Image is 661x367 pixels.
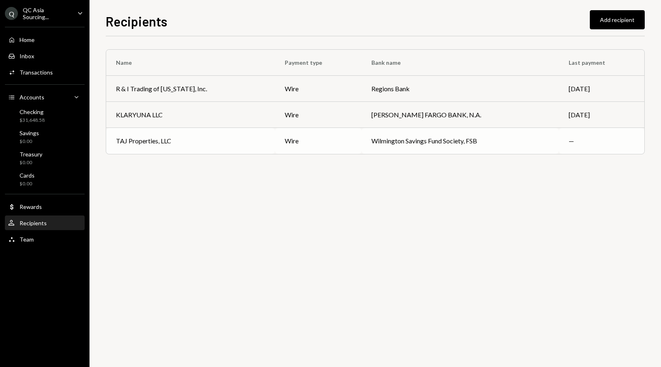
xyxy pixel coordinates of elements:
div: Accounts [20,94,44,101]
div: $0.00 [20,159,42,166]
th: Payment type [275,50,362,76]
div: Checking [20,108,45,115]
div: wire [285,136,352,146]
div: $31,648.58 [20,117,45,124]
a: Transactions [5,65,85,79]
a: Cards$0.00 [5,169,85,189]
div: $0.00 [20,180,35,187]
a: Treasury$0.00 [5,148,85,168]
button: Add recipient [590,10,645,29]
div: Home [20,36,35,43]
th: Last payment [559,50,644,76]
div: Team [20,236,34,243]
div: Transactions [20,69,53,76]
div: QC Asia Sourcing... [23,7,71,20]
div: wire [285,84,352,94]
td: [PERSON_NAME] FARGO BANK, N.A. [362,102,559,128]
td: Wilmington Savings Fund Society, FSB [362,128,559,154]
div: TAJ Properties, LLC [116,136,171,146]
div: Q [5,7,18,20]
div: Treasury [20,151,42,158]
a: Inbox [5,48,85,63]
div: Savings [20,130,39,136]
div: Rewards [20,203,42,210]
a: Checking$31,648.58 [5,106,85,125]
th: Name [106,50,275,76]
h1: Recipients [106,13,167,29]
div: R & I Trading of [US_STATE], Inc. [116,84,207,94]
a: Team [5,232,85,246]
div: Inbox [20,53,34,59]
a: Rewards [5,199,85,214]
div: Cards [20,172,35,179]
a: Recipients [5,215,85,230]
div: $0.00 [20,138,39,145]
td: [DATE] [559,102,644,128]
a: Savings$0.00 [5,127,85,147]
div: Recipients [20,220,47,226]
a: Accounts [5,90,85,104]
td: — [559,128,644,154]
div: KLARYUNA LLC [116,110,163,120]
td: [DATE] [559,76,644,102]
td: Regions Bank [362,76,559,102]
a: Home [5,32,85,47]
div: wire [285,110,352,120]
th: Bank name [362,50,559,76]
